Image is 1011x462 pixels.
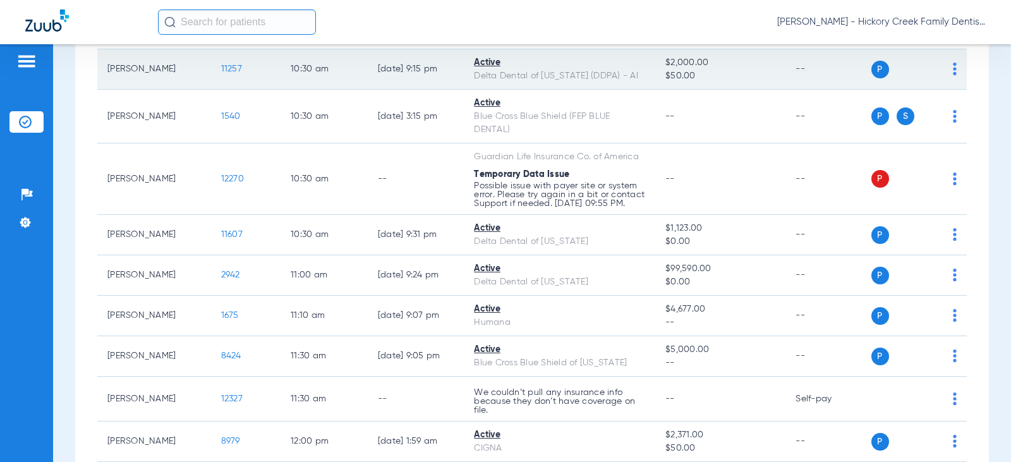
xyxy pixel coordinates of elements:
td: [PERSON_NAME] [97,296,211,336]
td: -- [785,422,871,462]
span: $0.00 [665,276,775,289]
td: 11:30 AM [281,336,368,377]
td: -- [785,296,871,336]
div: Blue Cross Blue Shield (FEP BLUE DENTAL) [474,110,645,137]
td: 12:00 PM [281,422,368,462]
span: 2942 [221,271,240,279]
div: Humana [474,316,645,329]
span: $2,000.00 [665,56,775,70]
td: [PERSON_NAME] [97,336,211,377]
td: 11:00 AM [281,255,368,296]
span: $5,000.00 [665,343,775,356]
img: group-dot-blue.svg [953,228,957,241]
span: P [871,433,889,451]
input: Search for patients [158,9,316,35]
td: Self-pay [785,377,871,422]
td: [DATE] 1:59 AM [368,422,464,462]
span: -- [665,112,675,121]
td: -- [785,49,871,90]
td: -- [785,336,871,377]
span: 1540 [221,112,241,121]
span: $50.00 [665,70,775,83]
span: 8979 [221,437,240,446]
span: [PERSON_NAME] - Hickory Creek Family Dentistry [777,16,986,28]
td: 10:30 AM [281,49,368,90]
span: -- [665,316,775,329]
img: group-dot-blue.svg [953,435,957,447]
div: Active [474,97,645,110]
div: Active [474,56,645,70]
span: P [871,107,889,125]
img: hamburger-icon [16,54,37,69]
div: Delta Dental of [US_STATE] [474,235,645,248]
td: [PERSON_NAME] [97,377,211,422]
td: 10:30 AM [281,90,368,143]
td: 11:30 AM [281,377,368,422]
td: [DATE] 9:31 PM [368,215,464,255]
img: group-dot-blue.svg [953,63,957,75]
td: 11:10 AM [281,296,368,336]
img: Search Icon [164,16,176,28]
div: Blue Cross Blue Shield of [US_STATE] [474,356,645,370]
img: group-dot-blue.svg [953,269,957,281]
div: Guardian Life Insurance Co. of America [474,150,645,164]
td: -- [785,255,871,296]
span: S [897,107,914,125]
img: group-dot-blue.svg [953,392,957,405]
span: -- [665,174,675,183]
td: [DATE] 3:15 PM [368,90,464,143]
td: [PERSON_NAME] [97,215,211,255]
img: group-dot-blue.svg [953,173,957,185]
p: We couldn’t pull any insurance info because they don’t have coverage on file. [474,388,645,415]
p: Possible issue with payer site or system error. Please try again in a bit or contact Support if n... [474,181,645,208]
span: P [871,307,889,325]
div: CIGNA [474,442,645,455]
td: [DATE] 9:07 PM [368,296,464,336]
td: -- [785,215,871,255]
td: -- [368,377,464,422]
span: P [871,348,889,365]
td: -- [785,143,871,215]
span: $1,123.00 [665,222,775,235]
div: Delta Dental of [US_STATE] (DDPA) - AI [474,70,645,83]
span: P [871,61,889,78]
td: [DATE] 9:05 PM [368,336,464,377]
span: $4,677.00 [665,303,775,316]
span: Temporary Data Issue [474,170,569,179]
span: 1675 [221,311,239,320]
img: Zuub Logo [25,9,69,32]
span: 11257 [221,64,242,73]
span: $99,590.00 [665,262,775,276]
span: 11607 [221,230,243,239]
div: Active [474,222,645,235]
td: [PERSON_NAME] [97,49,211,90]
td: [PERSON_NAME] [97,143,211,215]
img: group-dot-blue.svg [953,350,957,362]
span: P [871,267,889,284]
td: 10:30 AM [281,215,368,255]
img: group-dot-blue.svg [953,309,957,322]
div: Active [474,303,645,316]
td: [PERSON_NAME] [97,255,211,296]
td: [DATE] 9:24 PM [368,255,464,296]
td: [PERSON_NAME] [97,422,211,462]
span: $2,371.00 [665,429,775,442]
div: Delta Dental of [US_STATE] [474,276,645,289]
img: group-dot-blue.svg [953,110,957,123]
span: 12327 [221,394,243,403]
td: 10:30 AM [281,143,368,215]
span: $50.00 [665,442,775,455]
span: -- [665,394,675,403]
td: -- [368,143,464,215]
span: 8424 [221,351,241,360]
td: [DATE] 9:15 PM [368,49,464,90]
div: Active [474,343,645,356]
td: [PERSON_NAME] [97,90,211,143]
span: 12270 [221,174,244,183]
span: -- [665,356,775,370]
div: Active [474,262,645,276]
span: P [871,170,889,188]
td: -- [785,90,871,143]
span: $0.00 [665,235,775,248]
span: P [871,226,889,244]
